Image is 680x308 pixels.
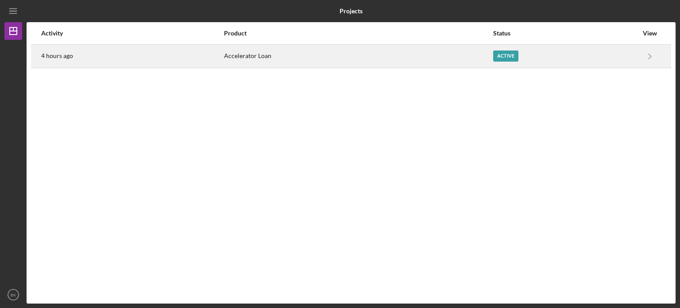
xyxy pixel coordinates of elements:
button: BK [4,286,22,304]
div: Status [493,30,638,37]
div: Active [493,51,518,62]
div: Accelerator Loan [224,45,492,67]
text: BK [11,292,16,297]
div: Activity [41,30,223,37]
div: View [639,30,661,37]
b: Projects [340,8,363,15]
div: Product [224,30,492,37]
time: 2025-09-22 18:22 [41,52,73,59]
